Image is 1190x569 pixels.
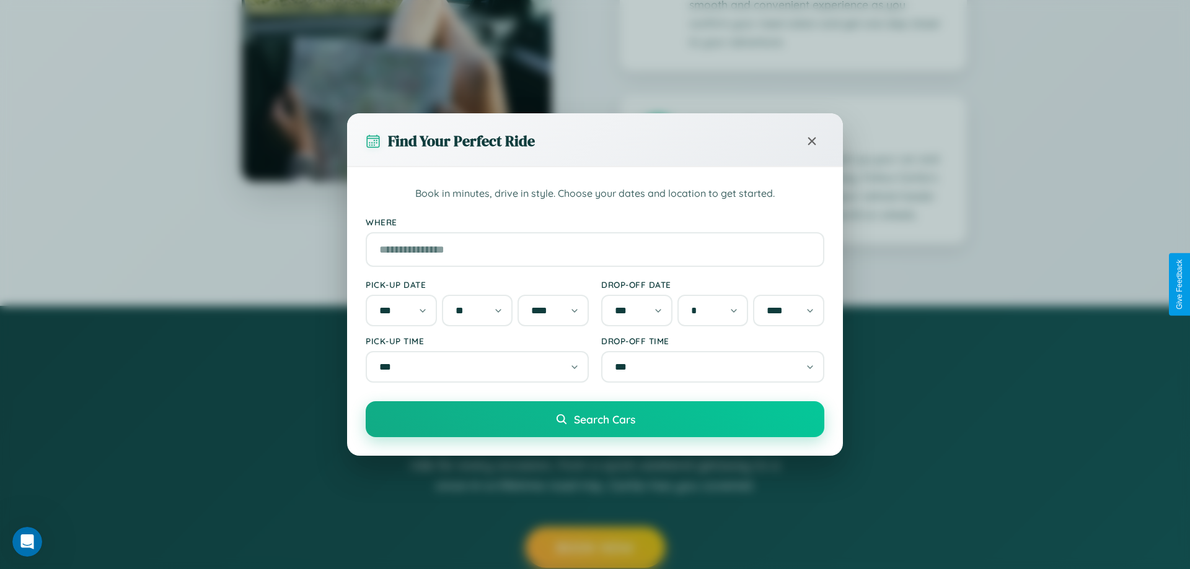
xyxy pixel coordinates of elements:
h3: Find Your Perfect Ride [388,131,535,151]
p: Book in minutes, drive in style. Choose your dates and location to get started. [366,186,824,202]
label: Drop-off Time [601,336,824,346]
button: Search Cars [366,401,824,437]
label: Drop-off Date [601,279,824,290]
label: Pick-up Date [366,279,589,290]
label: Pick-up Time [366,336,589,346]
span: Search Cars [574,412,635,426]
label: Where [366,217,824,227]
